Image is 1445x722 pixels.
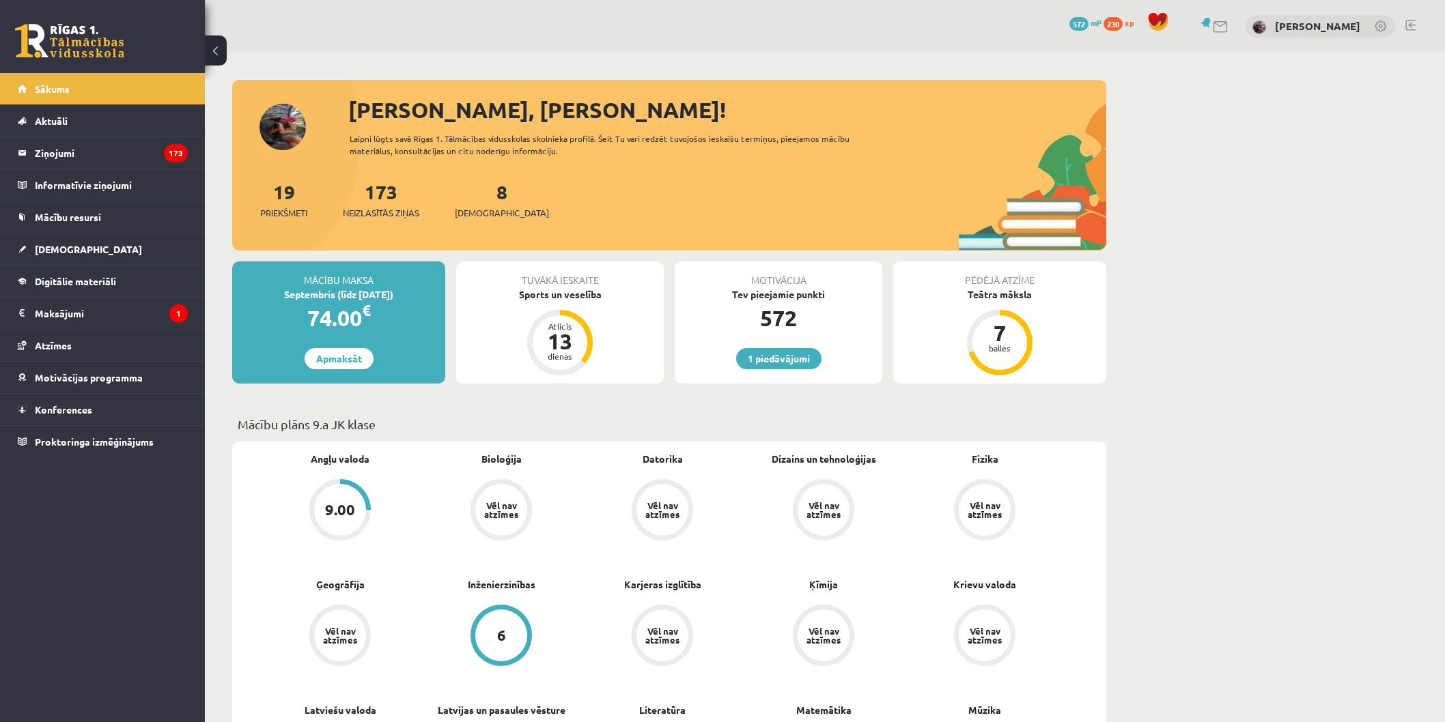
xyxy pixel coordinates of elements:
a: 173Neizlasītās ziņas [343,179,419,220]
span: Priekšmeti [260,206,307,220]
span: [DEMOGRAPHIC_DATA] [35,243,142,255]
a: Fizika [972,452,998,466]
span: Digitālie materiāli [35,275,116,287]
a: Rīgas 1. Tālmācības vidusskola [15,24,124,58]
span: Atzīmes [35,339,72,351]
i: 1 [169,304,188,323]
a: 230 xp [1104,17,1140,28]
a: 8[DEMOGRAPHIC_DATA] [455,179,549,220]
a: 572 mP [1069,17,1102,28]
a: Aktuāli [18,105,188,136]
span: xp [1125,17,1134,28]
a: Maksājumi1 [18,298,188,329]
div: Vēl nav atzīmes [966,501,1004,519]
a: Vēl nav atzīmes [582,479,743,543]
a: Datorika [643,452,683,466]
div: 74.00 [232,302,445,334]
legend: Informatīvie ziņojumi [35,169,188,201]
a: Mūzika [968,703,1001,717]
a: 9.00 [259,479,421,543]
a: Ziņojumi173 [18,137,188,169]
span: Sākums [35,83,70,95]
div: Vēl nav atzīmes [804,501,843,519]
a: [PERSON_NAME] [1275,19,1360,33]
div: Septembris (līdz [DATE]) [232,287,445,302]
span: Neizlasītās ziņas [343,206,419,220]
div: Vēl nav atzīmes [966,626,1004,644]
a: Dizains un tehnoloģijas [772,452,876,466]
legend: Maksājumi [35,298,188,329]
a: Konferences [18,394,188,425]
a: Vēl nav atzīmes [743,479,904,543]
a: Literatūra [639,703,686,717]
span: Konferences [35,403,92,416]
a: Proktoringa izmēģinājums [18,426,188,457]
span: mP [1091,17,1102,28]
a: Ķīmija [809,577,838,592]
span: 230 [1104,17,1123,31]
span: Proktoringa izmēģinājums [35,435,154,448]
a: Latvijas un pasaules vēsture [438,703,565,717]
a: 19Priekšmeti [260,179,307,220]
a: Vēl nav atzīmes [421,479,582,543]
div: Atlicis [539,322,580,330]
a: [DEMOGRAPHIC_DATA] [18,233,188,265]
a: Apmaksāt [305,348,374,369]
a: 1 piedāvājumi [736,348,822,369]
div: Mācību maksa [232,261,445,287]
a: Vēl nav atzīmes [904,479,1065,543]
span: [DEMOGRAPHIC_DATA] [455,206,549,220]
i: 173 [164,144,188,162]
a: Vēl nav atzīmes [259,605,421,669]
a: Digitālie materiāli [18,265,188,297]
div: Vēl nav atzīmes [321,626,359,644]
img: Evelīna Bernatoviča [1252,20,1266,34]
span: Motivācijas programma [35,371,143,384]
div: 6 [497,628,506,643]
div: [PERSON_NAME], [PERSON_NAME]! [348,93,1106,126]
p: Mācību plāns 9.a JK klase [238,415,1101,433]
div: dienas [539,352,580,360]
a: Latviešu valoda [305,703,376,717]
a: Sākums [18,73,188,104]
legend: Ziņojumi [35,137,188,169]
div: Vēl nav atzīmes [804,626,843,644]
span: 572 [1069,17,1089,31]
div: Pēdējā atzīme [893,261,1106,287]
a: Mācību resursi [18,201,188,233]
a: Ģeogrāfija [316,577,365,592]
div: 7 [979,322,1020,344]
a: Bioloģija [481,452,522,466]
a: Vēl nav atzīmes [904,605,1065,669]
a: Atzīmes [18,330,188,361]
div: Sports un veselība [456,287,664,302]
div: Tuvākā ieskaite [456,261,664,287]
a: Informatīvie ziņojumi [18,169,188,201]
a: Motivācijas programma [18,362,188,393]
a: Vēl nav atzīmes [582,605,743,669]
a: Sports un veselība Atlicis 13 dienas [456,287,664,377]
a: Vēl nav atzīmes [743,605,904,669]
div: Tev pieejamie punkti [675,287,882,302]
a: Teātra māksla 7 balles [893,287,1106,377]
span: € [362,300,371,320]
a: Angļu valoda [311,452,369,466]
a: Krievu valoda [953,577,1016,592]
a: Matemātika [796,703,852,717]
div: Motivācija [675,261,882,287]
div: Vēl nav atzīmes [482,501,520,519]
span: Aktuāli [35,115,68,127]
div: Teātra māksla [893,287,1106,302]
div: Laipni lūgts savā Rīgas 1. Tālmācības vidusskolas skolnieka profilā. Šeit Tu vari redzēt tuvojošo... [350,132,874,157]
div: balles [979,344,1020,352]
div: 13 [539,330,580,352]
div: 572 [675,302,882,334]
span: Mācību resursi [35,211,101,223]
a: Karjeras izglītība [624,577,701,592]
a: 6 [421,605,582,669]
div: 9.00 [325,502,355,517]
div: Vēl nav atzīmes [643,501,682,519]
div: Vēl nav atzīmes [643,626,682,644]
a: Inženierzinības [468,577,535,592]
